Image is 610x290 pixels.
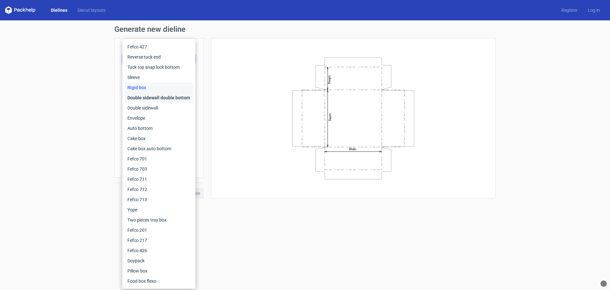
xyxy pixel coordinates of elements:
[125,276,193,286] div: Food box flexo
[125,42,193,52] div: Fefco 427
[125,82,193,93] div: Rigid box
[125,225,193,235] div: Fefco 201
[125,133,193,144] div: Cake box
[125,62,193,72] div: Tuck top snap lock bottom
[349,147,356,151] text: Width
[125,72,193,82] div: Sleeve
[125,184,193,195] div: Fefco 712
[114,25,496,33] h1: Generate new dieline
[125,245,193,256] div: Fefco 426
[125,174,193,184] div: Fefco 711
[125,52,193,62] div: Reverse tuck end
[125,256,193,266] div: Doypack
[328,75,331,84] text: Height
[125,154,193,164] div: Fefco 701
[125,164,193,174] div: Fefco 703
[125,215,193,225] div: Two pieces tray box
[125,235,193,245] div: Fefco 217
[328,113,332,121] text: Depth
[125,205,193,215] div: Yope
[125,144,193,154] div: Cake box auto bottom
[125,266,193,276] div: Pillow box
[583,7,605,13] a: Log in
[125,113,193,123] div: Envelope
[600,280,607,287] div: What Font?
[46,7,72,13] a: Dielines
[556,7,583,13] a: Register
[125,103,193,113] div: Double sidewall
[125,93,193,103] div: Double sidewall double bottom
[125,123,193,133] div: Auto bottom
[125,195,193,205] div: Fefco 713
[72,7,111,13] a: Diecut layouts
